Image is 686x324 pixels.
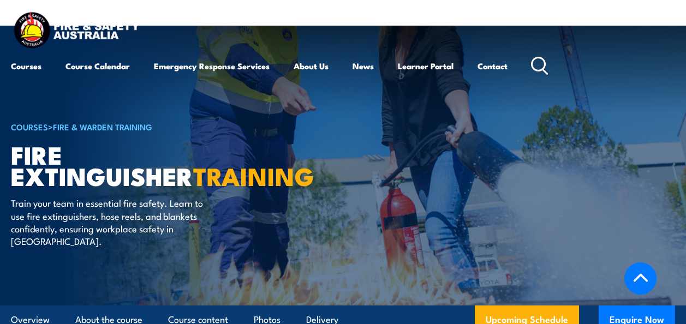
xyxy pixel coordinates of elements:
strong: TRAINING [193,157,314,194]
a: About Us [294,53,329,79]
a: Learner Portal [398,53,454,79]
a: Contact [478,53,508,79]
a: Courses [11,53,41,79]
a: News [353,53,374,79]
a: Fire & Warden Training [53,121,152,133]
p: Train your team in essential fire safety. Learn to use fire extinguishers, hose reels, and blanke... [11,196,210,248]
h6: > [11,120,281,133]
a: COURSES [11,121,48,133]
h1: Fire Extinguisher [11,143,281,186]
a: Emergency Response Services [154,53,270,79]
a: Course Calendar [65,53,130,79]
